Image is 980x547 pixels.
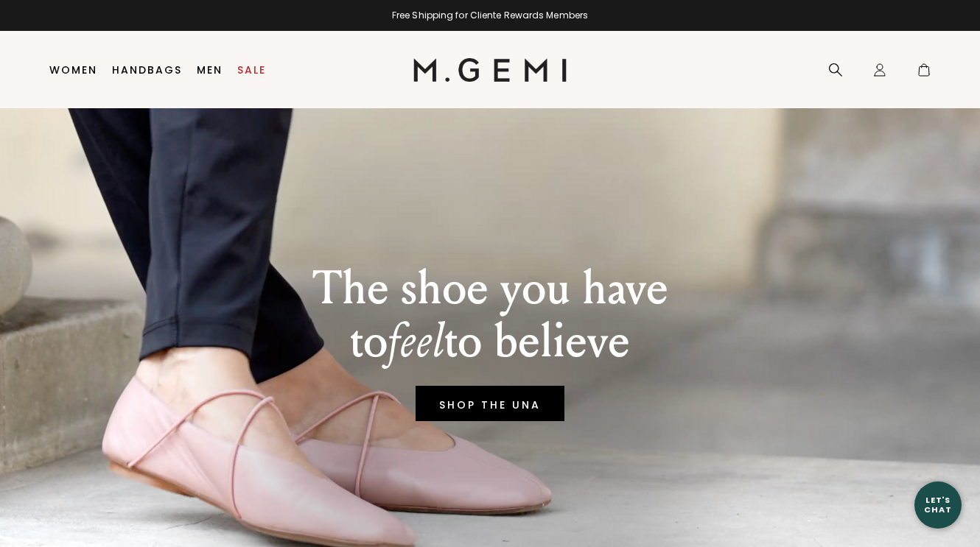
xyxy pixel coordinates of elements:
p: The shoe you have [312,262,668,315]
img: M.Gemi [413,58,567,82]
a: Men [197,64,223,76]
a: SHOP THE UNA [416,386,564,421]
div: Let's Chat [914,495,962,514]
p: to to believe [312,315,668,368]
em: feel [388,313,444,370]
a: Women [49,64,97,76]
a: Handbags [112,64,182,76]
a: Sale [237,64,266,76]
